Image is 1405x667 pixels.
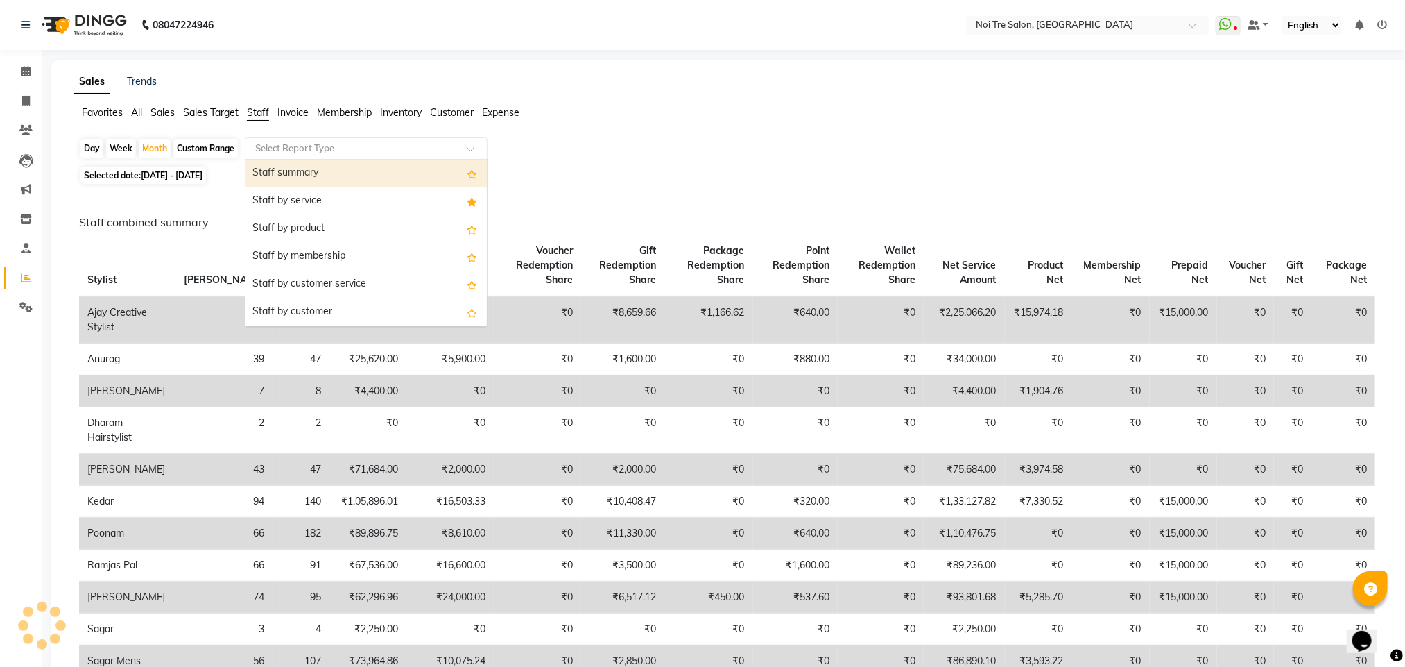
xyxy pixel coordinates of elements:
td: ₹3,500.00 [581,550,664,582]
span: Add this report to Favorites List [467,248,477,265]
span: Add this report to Favorites List [467,276,477,293]
td: ₹0 [838,454,924,486]
span: Staff [247,106,269,119]
td: ₹0 [1005,550,1072,582]
td: ₹0 [1311,375,1375,407]
td: 8 [273,375,329,407]
td: ₹0 [1274,486,1311,518]
div: Custom Range [173,139,238,158]
span: Package Redemption Share [688,244,745,286]
div: Week [106,139,136,158]
td: 43 [175,454,273,486]
td: ₹2,250.00 [329,614,406,645]
div: Month [139,139,171,158]
td: ₹0 [838,344,924,375]
td: ₹0 [838,614,924,645]
td: ₹0 [1005,407,1072,454]
td: ₹640.00 [753,518,838,550]
td: ₹0 [406,407,494,454]
td: 7 [175,375,273,407]
td: ₹8,659.66 [581,296,664,344]
td: 4 [273,614,329,645]
td: ₹2,000.00 [581,454,664,486]
td: ₹0 [1274,375,1311,407]
td: ₹5,900.00 [406,344,494,375]
td: ₹0 [1071,296,1150,344]
td: ₹0 [1311,296,1375,344]
td: ₹0 [1217,454,1275,486]
td: ₹0 [664,454,752,486]
ng-dropdown-panel: Options list [245,159,488,327]
span: Prepaid Net [1172,259,1209,286]
td: Kedar [79,486,175,518]
td: 47 [273,344,329,375]
td: ₹0 [1150,614,1217,645]
td: ₹93,801.68 [924,582,1004,614]
td: ₹0 [1311,454,1375,486]
td: ₹0 [1217,407,1275,454]
td: 74 [175,582,273,614]
td: ₹6,517.12 [581,582,664,614]
td: ₹10,408.47 [581,486,664,518]
td: ₹0 [838,486,924,518]
span: Net Service Amount [943,259,997,286]
td: 39 [175,344,273,375]
td: ₹1,10,476.75 [924,518,1004,550]
td: ₹0 [1217,344,1275,375]
td: ₹0 [664,550,752,582]
td: Anurag [79,344,175,375]
td: ₹0 [1311,486,1375,518]
span: Membership [317,106,372,119]
td: ₹0 [838,582,924,614]
td: ₹0 [753,454,838,486]
td: ₹0 [1274,550,1311,582]
span: Membership Net [1084,259,1141,286]
td: ₹0 [1217,486,1275,518]
td: ₹11,330.00 [581,518,664,550]
td: 66 [175,550,273,582]
td: [PERSON_NAME] [79,582,175,614]
td: ₹0 [1071,582,1150,614]
td: ₹15,000.00 [1150,518,1217,550]
td: ₹0 [494,486,581,518]
td: 2 [175,407,273,454]
td: ₹0 [1150,407,1217,454]
td: ₹62,296.96 [329,582,406,614]
td: ₹0 [1311,518,1375,550]
td: ₹0 [1005,344,1072,375]
td: ₹0 [753,407,838,454]
span: Gift Redemption Share [599,244,656,286]
td: ₹537.60 [753,582,838,614]
td: ₹34,000.00 [924,344,1004,375]
td: ₹880.00 [753,344,838,375]
td: ₹0 [494,407,581,454]
span: Product Net [1028,259,1063,286]
td: ₹0 [1150,375,1217,407]
td: ₹0 [664,344,752,375]
td: ₹0 [1071,375,1150,407]
td: ₹0 [1217,375,1275,407]
td: 95 [273,582,329,614]
td: ₹0 [494,454,581,486]
iframe: chat widget [1347,611,1391,653]
td: ₹0 [1274,454,1311,486]
td: ₹0 [664,486,752,518]
td: ₹1,166.62 [664,296,752,344]
span: Expense [482,106,519,119]
td: ₹15,000.00 [1150,550,1217,582]
td: ₹0 [664,375,752,407]
span: Add this report to Favorites List [467,221,477,237]
td: ₹0 [1071,407,1150,454]
td: ₹75,684.00 [924,454,1004,486]
td: ₹0 [406,375,494,407]
td: Dharam Hairstylist [79,407,175,454]
div: Staff by customer service [245,271,487,298]
td: ₹3,974.58 [1005,454,1072,486]
span: All [131,106,142,119]
td: ₹0 [838,296,924,344]
td: 94 [175,486,273,518]
td: Ramjas Pal [79,550,175,582]
td: ₹89,236.00 [924,550,1004,582]
td: ₹2,25,066.20 [924,296,1004,344]
span: Sales [150,106,175,119]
